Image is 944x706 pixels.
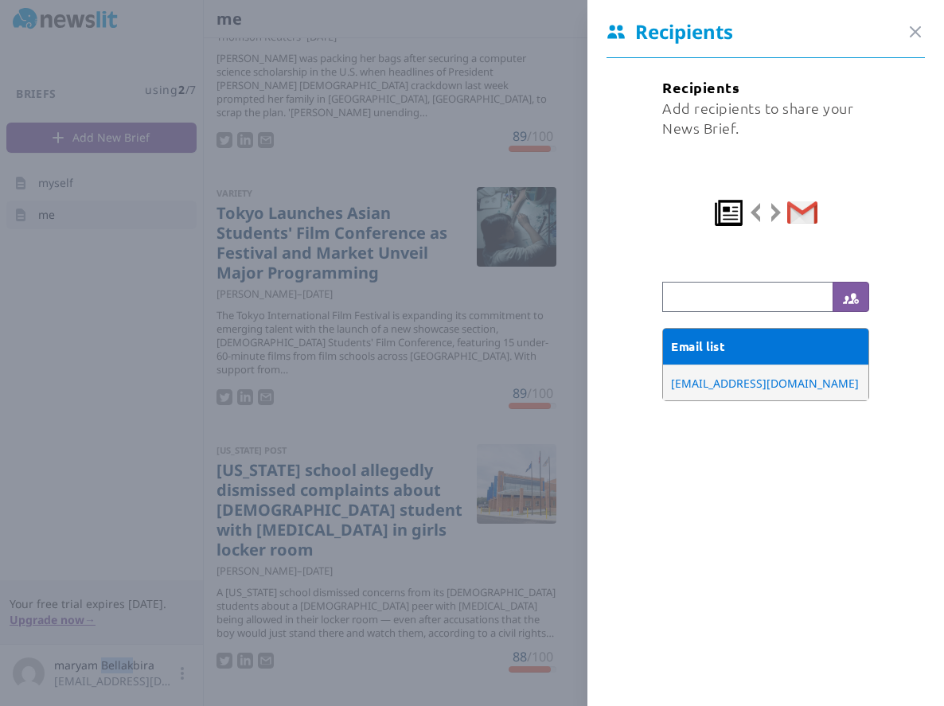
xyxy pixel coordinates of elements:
[671,376,859,391] span: [EMAIL_ADDRESS][DOMAIN_NAME]
[843,291,859,306] img: users_white.svg
[607,19,733,45] span: Recipients
[662,77,739,98] div: Recipients
[662,98,869,138] div: Add recipients to share your News Brief.
[715,194,817,226] img: Recipients Info
[663,329,868,365] div: Email list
